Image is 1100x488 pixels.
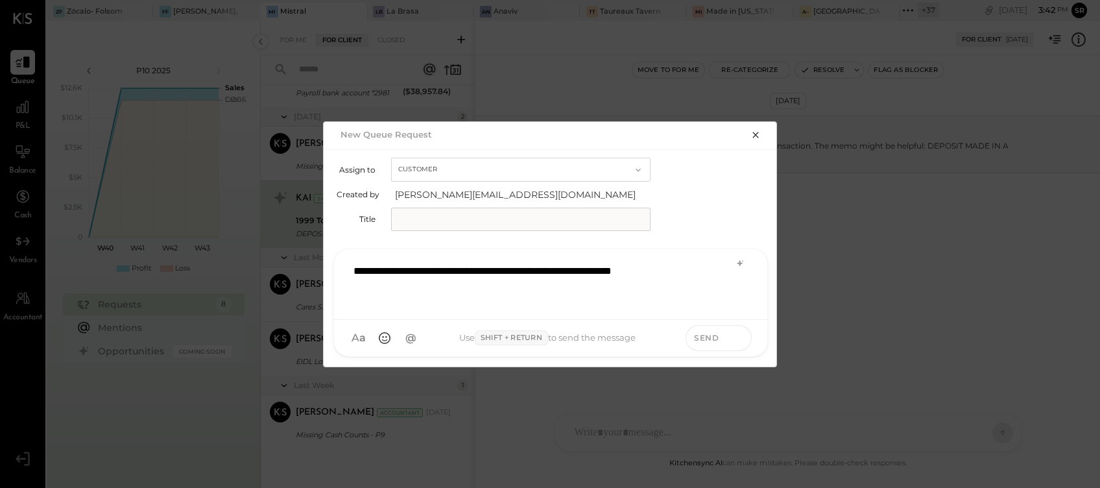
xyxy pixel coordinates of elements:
[395,188,654,201] span: [PERSON_NAME][EMAIL_ADDRESS][DOMAIN_NAME]
[347,326,370,350] button: Aa
[422,330,673,346] div: Use to send the message
[475,330,548,346] span: Shift + Return
[359,332,366,345] span: a
[341,129,432,140] h2: New Queue Request
[337,189,379,199] label: Created by
[391,158,651,182] button: Customer
[337,165,376,175] label: Assign to
[694,332,719,343] span: Send
[405,332,416,345] span: @
[399,326,422,350] button: @
[337,214,376,224] label: Title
